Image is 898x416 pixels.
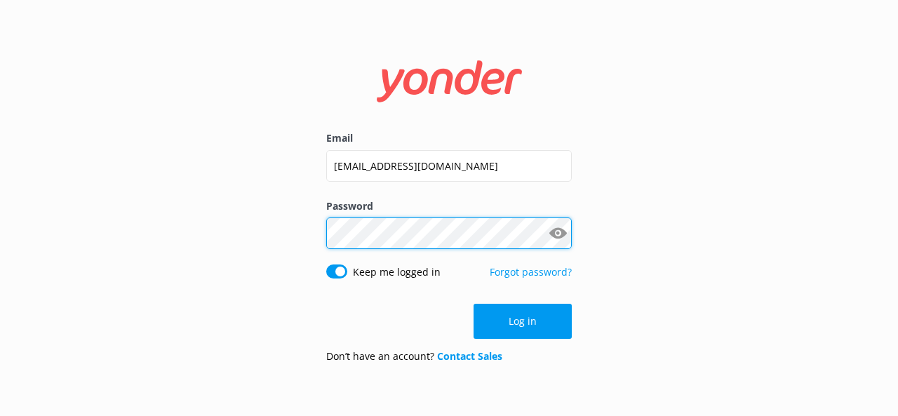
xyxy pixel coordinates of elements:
button: Show password [544,220,572,248]
input: user@emailaddress.com [326,150,572,182]
label: Email [326,130,572,146]
label: Password [326,199,572,214]
p: Don’t have an account? [326,349,502,364]
a: Forgot password? [490,265,572,279]
label: Keep me logged in [353,264,441,280]
button: Log in [474,304,572,339]
a: Contact Sales [437,349,502,363]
